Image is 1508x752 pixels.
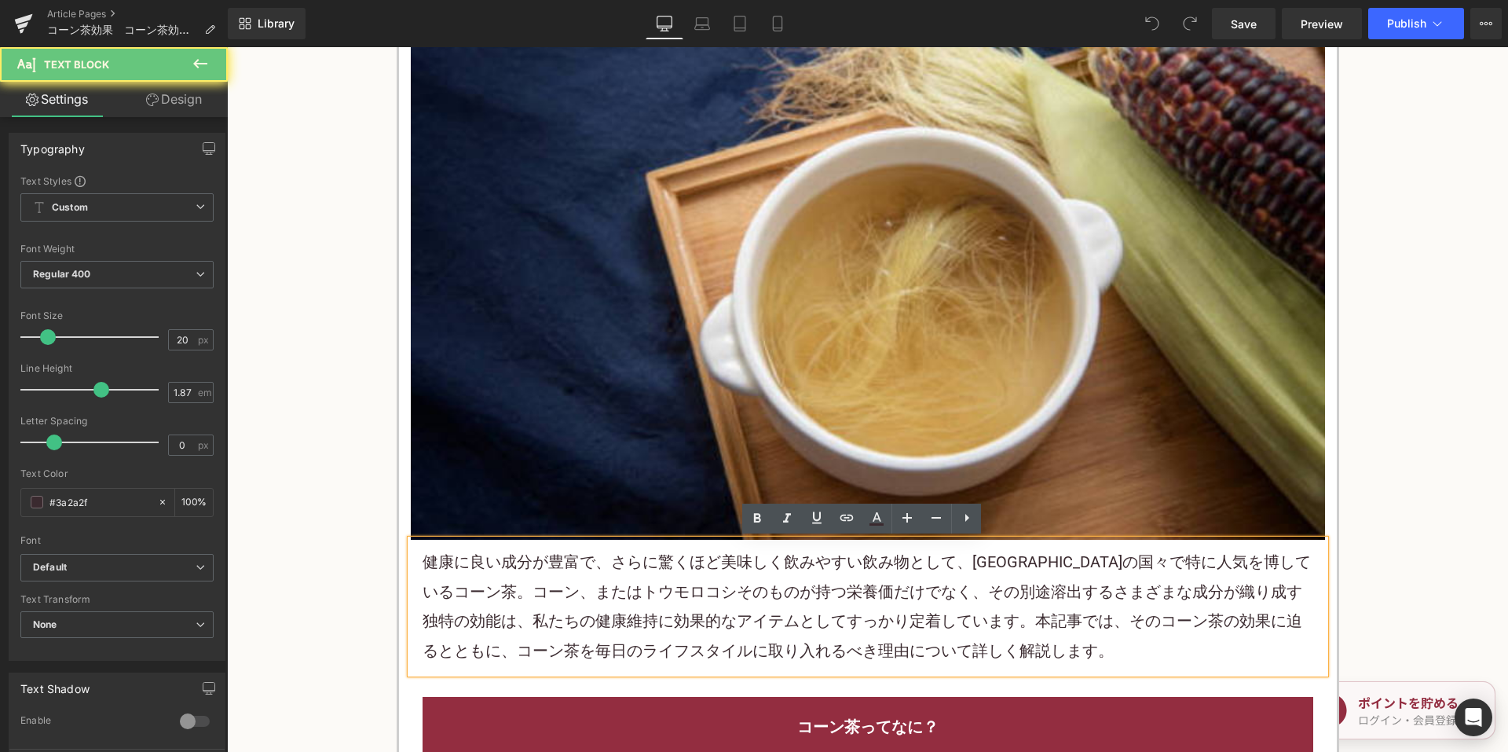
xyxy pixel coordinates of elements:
button: Undo [1136,8,1168,39]
span: Library [258,17,295,31]
div: Font Size [20,310,214,321]
button: Redo [1174,8,1206,39]
button: Publish [1368,8,1464,39]
span: Text Block [44,58,109,71]
div: Text Shadow [20,673,90,695]
div: Font [20,535,214,546]
div: Line Height [20,363,214,374]
div: Font Weight [20,244,214,255]
div: Letter Spacing [20,416,214,427]
a: Tablet [721,8,759,39]
button: More [1470,8,1502,39]
div: Open Intercom Messenger [1455,699,1492,736]
a: New Library [228,8,306,39]
a: Article Pages [47,8,228,20]
span: Save [1231,16,1257,32]
span: px [198,335,211,345]
a: Design [117,82,231,117]
a: Preview [1282,8,1362,39]
b: None [33,618,57,630]
a: Desktop [646,8,683,39]
span: Publish [1387,17,1426,30]
i: Default [33,561,67,574]
b: Regular 400 [33,268,91,280]
a: Laptop [683,8,721,39]
span: Preview [1301,16,1343,32]
b: Custom [52,201,88,215]
div: Text Styles [20,174,214,187]
div: Text Transform [20,594,214,605]
span: em [198,387,211,398]
div: Typography [20,134,85,156]
div: Enable [20,714,164,731]
div: Text Color [20,468,214,479]
h2: コーン茶ってなに？ [207,666,1074,695]
a: コーン茶 [227,535,290,554]
div: % [175,489,213,516]
input: Color [49,493,150,511]
p: 健康に良い成分が豊富で、さらに驚くほど美味しく飲みやすい飲み物として、[GEOGRAPHIC_DATA]の国々で特に人気を博している 。コーン、またはトウモロコシそのものが持つ栄養価だけでなく、... [196,501,1086,618]
span: コーン茶効果 コーン茶効果 とうもろこし茶効能 [47,24,198,36]
a: Mobile [759,8,796,39]
span: px [198,440,211,450]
